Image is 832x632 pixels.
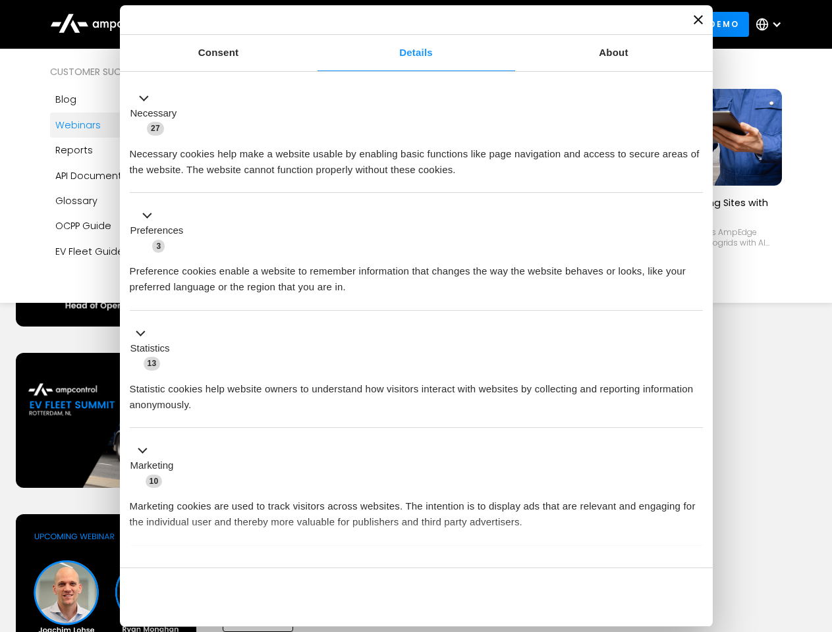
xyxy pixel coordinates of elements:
div: Marketing cookies are used to track visitors across websites. The intention is to display ads tha... [130,488,703,530]
div: EV Fleet Guide [55,244,124,259]
div: Preference cookies enable a website to remember information that changes the way the website beha... [130,253,703,295]
span: 10 [146,475,163,488]
a: API Documentation [50,163,213,188]
span: 27 [147,122,164,135]
button: Close banner [694,15,703,24]
button: Necessary (27) [130,90,185,136]
button: Marketing (10) [130,443,182,489]
button: Unclassified (2) [130,560,238,577]
a: About [515,35,713,71]
a: Glossary [50,188,213,213]
a: Webinars [50,113,213,138]
div: Statistic cookies help website owners to understand how visitors interact with websites by collec... [130,371,703,413]
label: Marketing [130,458,174,473]
span: 3 [152,240,165,253]
span: 13 [144,357,161,370]
div: API Documentation [55,169,147,183]
a: Reports [50,138,213,163]
div: Glossary [55,194,97,208]
div: Webinars [55,118,101,132]
div: OCPP Guide [55,219,111,233]
a: Consent [120,35,318,71]
div: Blog [55,92,76,107]
span: 2 [217,562,230,575]
div: Necessary cookies help make a website usable by enabling basic functions like page navigation and... [130,136,703,178]
div: Reports [55,143,93,157]
button: Okay [513,578,702,616]
a: Blog [50,87,213,112]
label: Necessary [130,106,177,121]
label: Statistics [130,341,170,356]
button: Statistics (13) [130,325,178,371]
div: Customer success [50,65,213,79]
label: Preferences [130,223,184,238]
a: EV Fleet Guide [50,239,213,264]
button: Preferences (3) [130,208,192,254]
a: Details [318,35,515,71]
a: OCPP Guide [50,213,213,238]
